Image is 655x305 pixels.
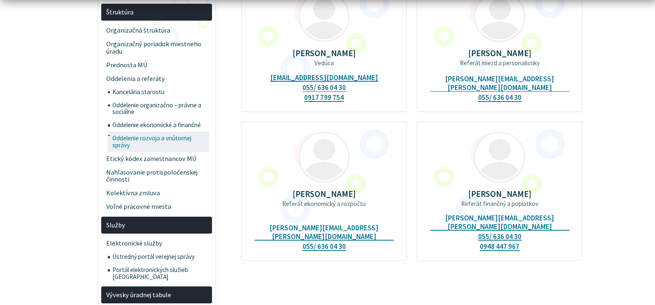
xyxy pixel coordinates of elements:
[106,200,207,214] span: Voľné pracovné miesta
[101,4,212,21] a: Štruktúra
[106,24,207,37] span: Organizačná štruktúra
[112,250,207,263] span: Ústredný portál verejnej správy
[108,119,212,132] a: Oddelenie ekonomické a finančné
[101,200,212,214] a: Voľné pracovné miesta
[255,48,394,58] p: [PERSON_NAME]
[106,152,207,166] span: Etický kódex zamestnancov MÚ
[101,72,212,85] a: Oddelenia a referáty
[101,187,212,200] a: Kolektívna zmluva
[106,166,207,187] span: Nahlasovanie protispoločenskej činnosti
[302,83,346,92] a: 055/ 636 04 30
[478,93,522,102] a: 055/ 636 04 30
[108,263,212,284] a: Portál elektronických služieb [GEOGRAPHIC_DATA]
[101,286,212,303] a: Vývesky úradnej tabule
[255,59,394,67] p: Vedúca
[101,217,212,234] a: Služby
[101,58,212,72] a: Prednosta MÚ
[430,214,569,231] a: [PERSON_NAME][EMAIL_ADDRESS][PERSON_NAME][DOMAIN_NAME]
[255,189,394,199] p: [PERSON_NAME]
[108,99,212,119] a: Oddelenie organizačno – právne a sociálne
[106,37,207,58] span: Organizačný poriadok miestneho úradu
[106,288,207,302] span: Vývesky úradnej tabule
[106,58,207,72] span: Prednosta MÚ
[101,236,212,250] a: Elektronické služby
[112,263,207,284] span: Portál elektronických služieb [GEOGRAPHIC_DATA]
[255,224,394,241] a: [PERSON_NAME][EMAIL_ADDRESS][PERSON_NAME][DOMAIN_NAME]
[112,132,207,152] span: Oddelenie rozvoja a vnútornej správy
[101,24,212,37] a: Organizačná štruktúra
[101,166,212,187] a: Nahlasovanie protispoločenskej činnosti
[255,200,394,208] p: Referát ekonomický a rozpočtu
[108,250,212,263] a: Ústredný portál verejnej správy
[106,218,207,232] span: Služby
[270,73,378,82] a: [EMAIL_ADDRESS][DOMAIN_NAME]
[480,242,519,251] a: 0948 447 967
[101,37,212,58] a: Organizačný poriadok miestneho úradu
[430,189,569,199] p: [PERSON_NAME]
[302,242,346,251] a: 055/ 636 04 30
[112,119,207,132] span: Oddelenie ekonomické a finančné
[430,75,569,92] a: [PERSON_NAME][EMAIL_ADDRESS][PERSON_NAME][DOMAIN_NAME]
[101,152,212,166] a: Etický kódex zamestnancov MÚ
[106,5,207,19] span: Štruktúra
[106,187,207,200] span: Kolektívna zmluva
[112,99,207,119] span: Oddelenie organizačno – právne a sociálne
[430,48,569,58] p: [PERSON_NAME]
[430,59,569,67] p: Referát miezd a personalistiky
[478,232,522,241] a: 055/ 636 04 30
[108,85,212,99] a: Kancelária starostu
[430,200,569,208] p: Referát finančný a poplatkov
[108,132,212,152] a: Oddelenie rozvoja a vnútornej správy
[304,93,344,102] a: 0917 799 754
[106,72,207,85] span: Oddelenia a referáty
[106,236,207,250] span: Elektronické služby
[112,85,207,99] span: Kancelária starostu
